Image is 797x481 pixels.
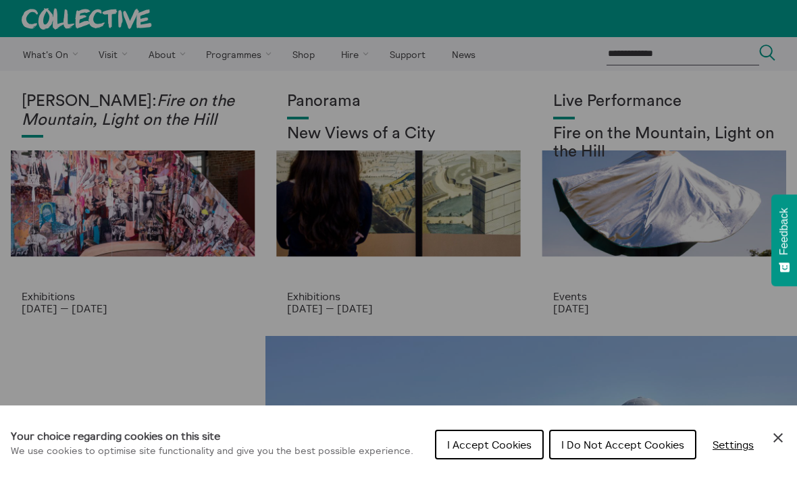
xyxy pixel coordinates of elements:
[11,428,413,444] h1: Your choice regarding cookies on this site
[561,438,684,451] span: I Do Not Accept Cookies
[435,430,544,459] button: I Accept Cookies
[713,438,754,451] span: Settings
[771,194,797,286] button: Feedback - Show survey
[447,438,532,451] span: I Accept Cookies
[702,431,765,458] button: Settings
[549,430,696,459] button: I Do Not Accept Cookies
[778,208,790,255] span: Feedback
[770,430,786,446] button: Close Cookie Control
[11,444,413,459] p: We use cookies to optimise site functionality and give you the best possible experience.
